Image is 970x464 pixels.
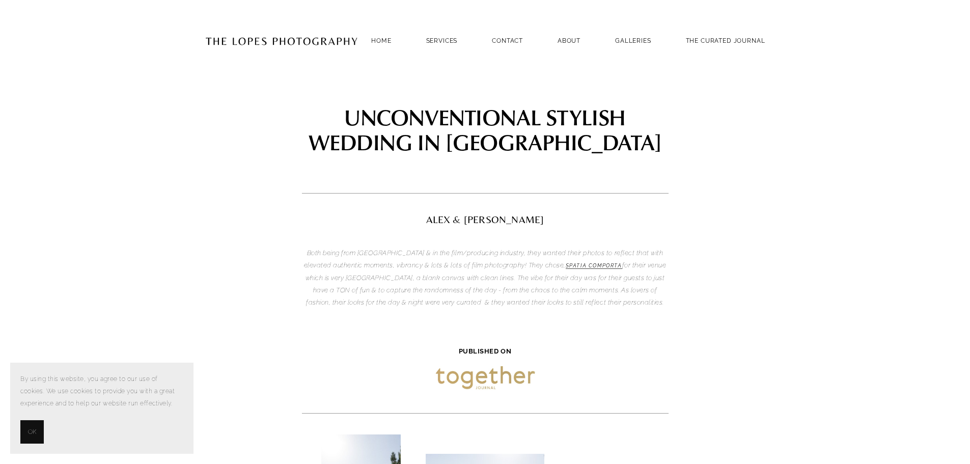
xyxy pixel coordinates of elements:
[686,34,765,47] a: THE CURATED JOURNAL
[20,420,44,444] button: OK
[492,34,523,47] a: Contact
[20,373,183,410] p: By using this website, you agree to our use of cookies. We use cookies to provide you with a grea...
[302,214,669,225] h2: alex & [PERSON_NAME]
[28,426,36,438] span: OK
[371,34,391,47] a: Home
[205,16,358,66] img: Portugal Wedding Photographer | The Lopes Photography
[566,263,622,269] a: Spatia Comporta
[10,363,193,454] section: Cookie banner
[304,249,665,269] em: Both being from [GEOGRAPHIC_DATA] & in the film/producing industry, they wanted their photos to r...
[566,263,622,268] em: Spatia Comporta
[426,37,458,44] a: SERVICES
[615,34,651,47] a: GALLERIES
[302,104,669,154] h1: UNCONVENTIONAL STYLISH WEDDING IN [GEOGRAPHIC_DATA]
[558,34,580,47] a: ABOUT
[459,347,511,355] strong: PUBLISHED ON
